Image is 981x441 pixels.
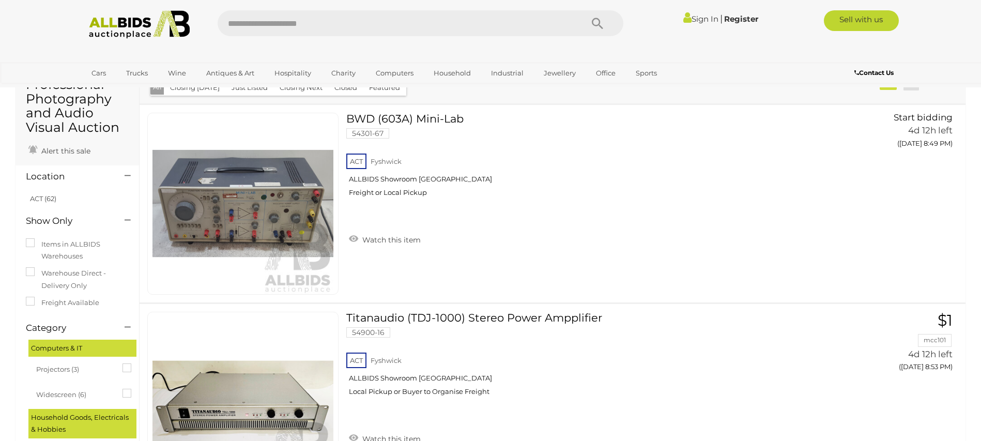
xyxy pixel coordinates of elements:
[28,409,136,438] div: Household Goods, Electricals & Hobbies
[328,80,363,96] button: Closed
[26,216,109,226] h4: Show Only
[28,340,136,357] div: Computers & IT
[85,82,172,99] a: [GEOGRAPHIC_DATA]
[36,386,114,401] span: Widescreen (6)
[273,80,329,96] button: Closing Next
[360,235,421,245] span: Watch this item
[572,10,623,36] button: Search
[484,65,530,82] a: Industrial
[200,65,261,82] a: Antiques & Art
[119,65,155,82] a: Trucks
[164,80,226,96] button: Closing [DATE]
[824,10,899,31] a: Sell with us
[363,80,406,96] button: Featured
[26,323,109,333] h4: Category
[836,312,955,376] a: $1 mcc101 4d 12h left ([DATE] 8:53 PM)
[39,146,90,156] span: Alert this sale
[629,65,664,82] a: Sports
[589,65,622,82] a: Office
[325,65,362,82] a: Charity
[836,113,955,153] a: Start bidding 4d 12h left ([DATE] 8:49 PM)
[161,65,193,82] a: Wine
[83,10,195,39] img: Allbids.com.au
[427,65,478,82] a: Household
[683,14,718,24] a: Sign In
[354,312,820,404] a: Titanaudio (TDJ-1000) Stereo Power Ampplifier 54900-16 ACT Fyshwick ALLBIDS Showroom [GEOGRAPHIC_...
[354,113,820,205] a: BWD (603A) Mini-Lab 54301-67 ACT Fyshwick ALLBIDS Showroom [GEOGRAPHIC_DATA] Freight or Local Pickup
[85,65,113,82] a: Cars
[894,112,953,123] span: Start bidding
[152,113,333,294] img: 54301-67a.jpg
[26,267,129,292] label: Warehouse Direct - Delivery Only
[346,231,423,247] a: Watch this item
[26,78,129,134] h1: Professional Photography and Audio Visual Auction
[36,361,114,375] span: Projectors (3)
[854,69,894,77] b: Contact Us
[724,14,758,24] a: Register
[26,297,99,309] label: Freight Available
[720,13,723,24] span: |
[854,67,896,79] a: Contact Us
[268,65,318,82] a: Hospitality
[30,194,56,203] a: ACT (62)
[26,238,129,263] label: Items in ALLBIDS Warehouses
[26,172,109,181] h4: Location
[938,311,953,330] span: $1
[369,65,420,82] a: Computers
[225,80,274,96] button: Just Listed
[537,65,583,82] a: Jewellery
[26,142,93,158] a: Alert this sale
